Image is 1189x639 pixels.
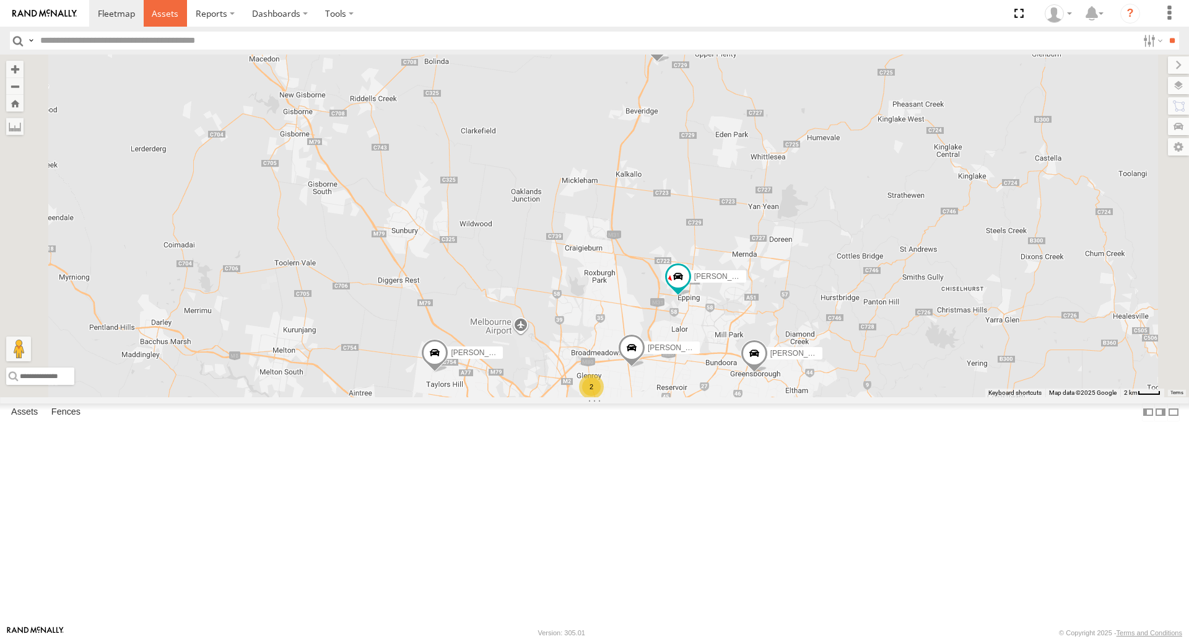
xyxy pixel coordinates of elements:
button: Map Scale: 2 km per 33 pixels [1120,389,1164,397]
label: Map Settings [1168,138,1189,156]
label: Dock Summary Table to the Right [1154,403,1167,421]
button: Zoom Home [6,95,24,112]
span: [PERSON_NAME] [451,348,512,357]
span: Map data ©2025 Google [1049,389,1117,396]
label: Fences [45,404,87,421]
button: Zoom out [6,77,24,95]
label: Search Query [26,32,36,50]
label: Dock Summary Table to the Left [1142,403,1154,421]
span: [PERSON_NAME] [770,349,832,358]
div: © Copyright 2025 - [1059,629,1182,637]
img: rand-logo.svg [12,9,77,18]
span: [PERSON_NAME] [694,272,756,281]
button: Keyboard shortcuts [988,389,1042,397]
span: 2 km [1124,389,1138,396]
button: Zoom in [6,61,24,77]
div: 2 [579,374,604,399]
label: Search Filter Options [1138,32,1165,50]
label: Assets [5,404,44,421]
div: Joanne Swift [1040,4,1076,23]
a: Terms [1170,390,1183,395]
span: [PERSON_NAME] [648,343,709,352]
label: Hide Summary Table [1167,403,1180,421]
i: ? [1120,4,1140,24]
a: Terms and Conditions [1117,629,1182,637]
label: Measure [6,118,24,135]
a: Visit our Website [7,627,64,639]
button: Drag Pegman onto the map to open Street View [6,337,31,361]
div: Version: 305.01 [538,629,585,637]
